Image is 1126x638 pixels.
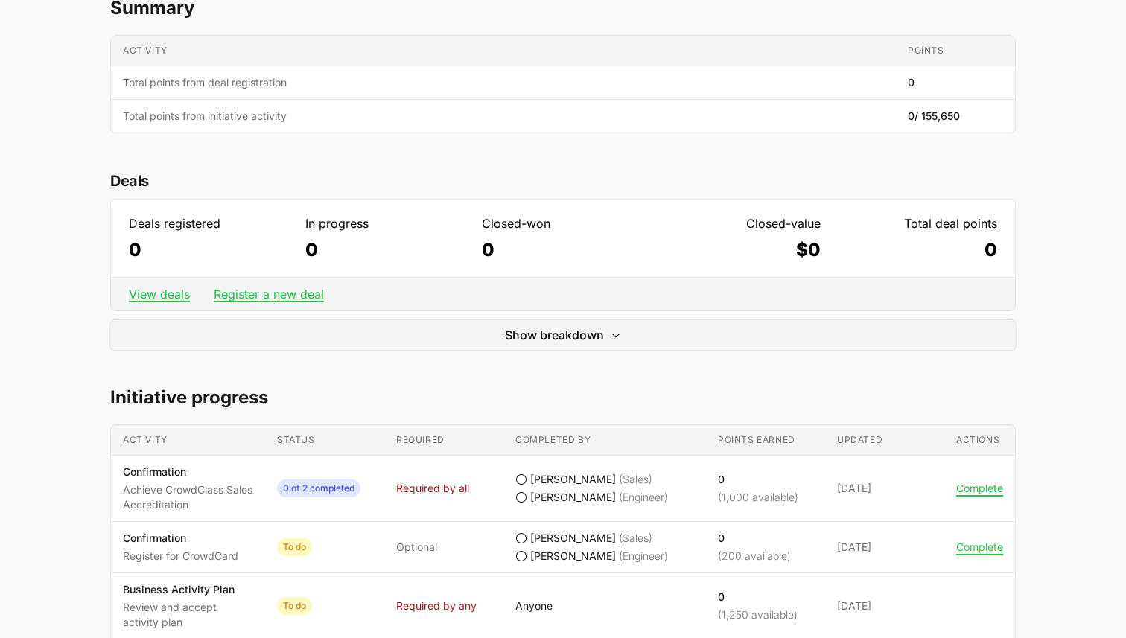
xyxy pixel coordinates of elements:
span: [DATE] [837,540,932,555]
span: [DATE] [837,599,932,613]
th: Required [384,425,503,456]
dd: 0 [482,238,643,262]
p: Achieve CrowdClass Sales Accreditation [123,482,253,512]
section: Deal statistics [110,169,1016,350]
span: (Sales) [619,472,652,487]
p: Confirmation [123,531,238,546]
p: 0 [718,531,791,546]
dd: 0 [129,238,290,262]
span: [DATE] [837,481,932,496]
p: (1,000 available) [718,490,798,505]
dd: 0 [305,238,467,262]
span: (Sales) [619,531,652,546]
span: [PERSON_NAME] [530,490,616,505]
th: Points [896,36,1015,66]
span: Optional [396,540,437,555]
span: Required by any [396,599,477,613]
th: Actions [944,425,1015,456]
p: 0 [718,472,798,487]
h2: Deals [110,169,1016,193]
th: Points earned [706,425,825,456]
svg: Expand/Collapse [610,329,622,341]
span: (Engineer) [619,549,668,564]
p: 0 [718,590,798,604]
dd: $0 [659,238,821,262]
th: Updated [825,425,944,456]
dt: Deals registered [129,214,290,232]
dd: 0 [836,238,997,262]
dt: Closed-won [482,214,643,232]
h2: Initiative progress [110,386,1016,409]
th: Activity [111,425,265,456]
th: Activity [111,36,896,66]
a: View deals [129,287,190,302]
span: 0 [908,109,960,124]
span: / 155,650 [915,109,960,122]
span: [PERSON_NAME] [530,472,616,487]
th: Completed by [503,425,706,456]
button: Show breakdownExpand/Collapse [110,320,1016,350]
p: Anyone [515,599,553,613]
button: Complete [956,482,1003,495]
span: 0 [908,75,915,90]
span: Total points from deal registration [123,75,884,90]
span: [PERSON_NAME] [530,531,616,546]
p: (200 available) [718,549,791,564]
span: Show breakdown [505,326,604,344]
p: Business Activity Plan [123,582,253,597]
p: Confirmation [123,465,253,479]
span: Required by all [396,481,469,496]
dt: In progress [305,214,467,232]
span: (Engineer) [619,490,668,505]
button: Complete [956,540,1003,554]
span: Total points from initiative activity [123,109,884,124]
th: Status [265,425,384,456]
p: Review and accept activity plan [123,600,253,630]
p: (1,250 available) [718,607,798,622]
a: Register a new deal [214,287,324,302]
dt: Closed-value [659,214,821,232]
p: Register for CrowdCard [123,549,238,564]
span: [PERSON_NAME] [530,549,616,564]
dt: Total deal points [836,214,997,232]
